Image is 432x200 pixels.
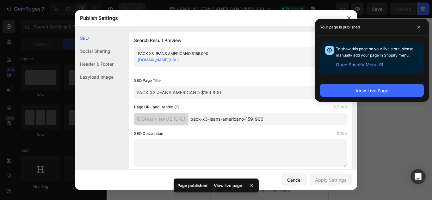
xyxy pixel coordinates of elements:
button: Carousel Back Arrow [8,139,16,146]
p: Your page is published [320,24,360,30]
div: Drop element here [46,170,80,175]
div: View Live Page [355,87,388,94]
h1: Search Result Preview [134,37,347,44]
span: iPhone 13 Mini ( 375 px) [32,3,74,9]
span: To show this page on your live store, please manually add your page in Shopify menu. [336,46,413,58]
a: [DOMAIN_NAME][URL] [138,58,179,62]
input: Handle [188,113,347,125]
button: Apply Settings [310,173,352,186]
span: Open Shopify Menu [336,61,377,69]
div: Publish Settings [75,10,341,26]
label: SEO Page Title [134,77,161,84]
div: Social Sharing [75,45,114,58]
div: View live page [210,181,246,190]
input: Title [134,86,347,99]
div: Header & Footer [75,58,114,70]
div: Cancel [287,177,302,183]
label: 31/1000 [333,104,347,110]
label: Page URL and Handle [134,104,173,110]
div: Lazyload Image [75,70,114,83]
label: SEO Description [134,130,163,137]
div: Open Intercom Messenger [410,169,426,184]
div: Apply Settings [315,177,347,183]
div: [DOMAIN_NAME][URL] [134,113,188,125]
label: 0/160 [337,130,347,137]
button: View Live Page [320,84,424,97]
button: Cancel [282,173,307,186]
p: Page published [177,182,207,189]
div: PACK X3 JEANS AMERICANO $159.900 [138,51,333,57]
h1: PACK X3 JEANS AMERICANO $159.900 [3,158,115,177]
button: Carousel Next Arrow [103,139,110,146]
div: SEO [75,32,114,45]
